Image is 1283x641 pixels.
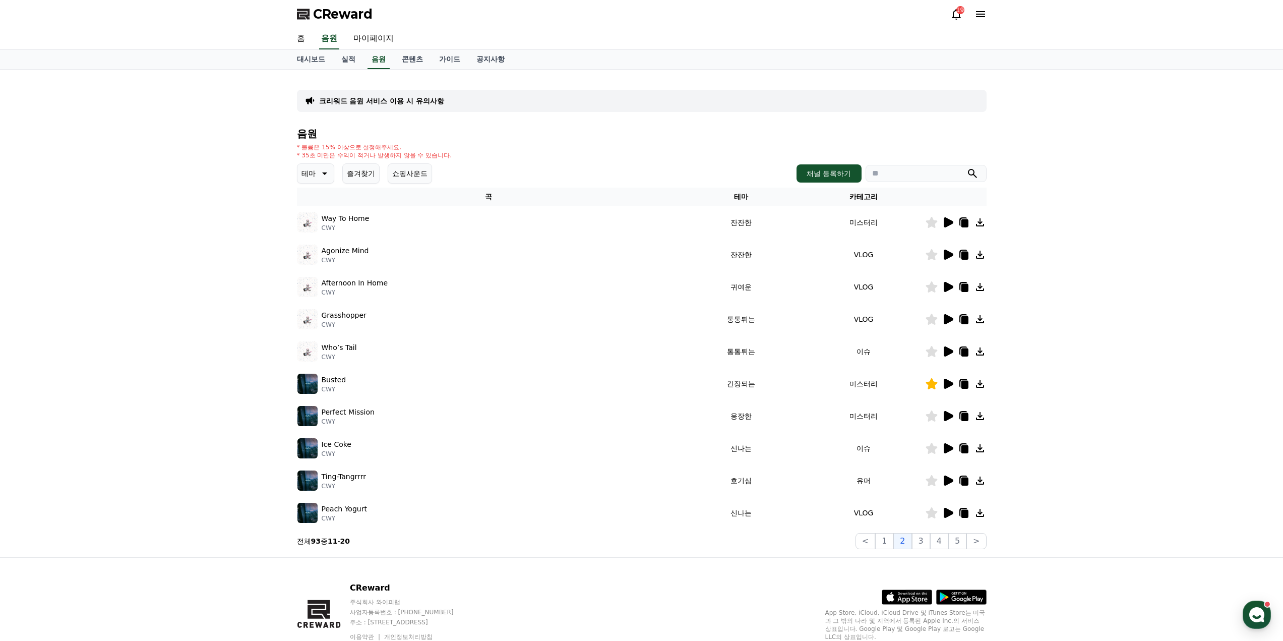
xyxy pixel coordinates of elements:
p: Perfect Mission [322,407,375,418]
button: 2 [893,533,911,549]
img: music [297,309,318,329]
a: 음원 [368,50,390,69]
td: 통통튀는 [680,335,803,368]
span: 설정 [156,335,168,343]
p: CWY [322,482,366,490]
a: 실적 [333,50,363,69]
a: 콘텐츠 [394,50,431,69]
td: 신나는 [680,432,803,464]
p: Agonize Mind [322,246,369,256]
p: 전체 중 - [297,536,350,546]
a: 마이페이지 [345,28,402,49]
button: 즐겨찾기 [342,163,380,184]
p: Peach Yogurt [322,504,367,514]
button: 테마 [297,163,334,184]
a: 크리워드 음원 서비스 이용 시 유의사항 [319,96,444,106]
button: 3 [912,533,930,549]
p: CWY [322,321,366,329]
span: CReward [313,6,373,22]
img: music [297,341,318,362]
img: music [297,245,318,265]
p: Grasshopper [322,310,366,321]
a: 홈 [289,28,313,49]
span: 홈 [32,335,38,343]
p: CWY [322,288,388,297]
img: music [297,503,318,523]
p: CWY [322,224,370,232]
td: 긴장되는 [680,368,803,400]
p: * 볼륨은 15% 이상으로 설정해주세요. [297,143,452,151]
td: VLOG [803,497,925,529]
p: CWY [322,450,351,458]
p: 사업자등록번호 : [PHONE_NUMBER] [350,608,473,616]
p: 주소 : [STREET_ADDRESS] [350,618,473,626]
td: 이슈 [803,335,925,368]
button: 쇼핑사운드 [388,163,432,184]
p: Ting-Tangrrrr [322,472,366,482]
img: music [297,406,318,426]
strong: 11 [328,537,337,545]
span: 대화 [92,335,104,343]
td: 귀여운 [680,271,803,303]
button: > [966,533,986,549]
p: Way To Home [322,213,370,224]
button: 5 [948,533,966,549]
p: CReward [350,582,473,594]
th: 카테고리 [803,188,925,206]
p: CWY [322,514,367,522]
td: 통통튀는 [680,303,803,335]
p: Ice Coke [322,439,351,450]
th: 테마 [680,188,803,206]
button: 4 [930,533,948,549]
p: * 35초 미만은 수익이 적거나 발생하지 않을 수 있습니다. [297,151,452,159]
td: 잔잔한 [680,206,803,239]
td: 유머 [803,464,925,497]
td: 신나는 [680,497,803,529]
img: music [297,471,318,491]
td: 호기심 [680,464,803,497]
button: < [856,533,875,549]
a: 개인정보처리방침 [384,633,433,640]
a: CReward [297,6,373,22]
div: 19 [956,6,964,14]
td: 잔잔한 [680,239,803,271]
a: 공지사항 [468,50,513,69]
td: VLOG [803,303,925,335]
p: CWY [322,385,346,393]
button: 1 [875,533,893,549]
p: 테마 [301,166,316,181]
p: 주식회사 와이피랩 [350,598,473,606]
img: music [297,212,318,232]
td: 웅장한 [680,400,803,432]
th: 곡 [297,188,680,206]
p: App Store, iCloud, iCloud Drive 및 iTunes Store는 미국과 그 밖의 나라 및 지역에서 등록된 Apple Inc.의 서비스 상표입니다. Goo... [825,609,987,641]
p: Afternoon In Home [322,278,388,288]
a: 가이드 [431,50,468,69]
strong: 93 [311,537,321,545]
img: music [297,438,318,458]
p: CWY [322,256,369,264]
a: 음원 [319,28,339,49]
p: CWY [322,353,357,361]
td: 이슈 [803,432,925,464]
a: 설정 [130,320,194,345]
td: 미스터리 [803,206,925,239]
strong: 20 [340,537,350,545]
p: Who’s Tail [322,342,357,353]
img: music [297,374,318,394]
a: 19 [950,8,962,20]
p: Busted [322,375,346,385]
a: 대화 [67,320,130,345]
p: CWY [322,418,375,426]
a: 대시보드 [289,50,333,69]
a: 이용약관 [350,633,382,640]
td: VLOG [803,239,925,271]
h4: 음원 [297,128,987,139]
td: 미스터리 [803,400,925,432]
a: 홈 [3,320,67,345]
img: music [297,277,318,297]
td: 미스터리 [803,368,925,400]
button: 채널 등록하기 [797,164,861,183]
